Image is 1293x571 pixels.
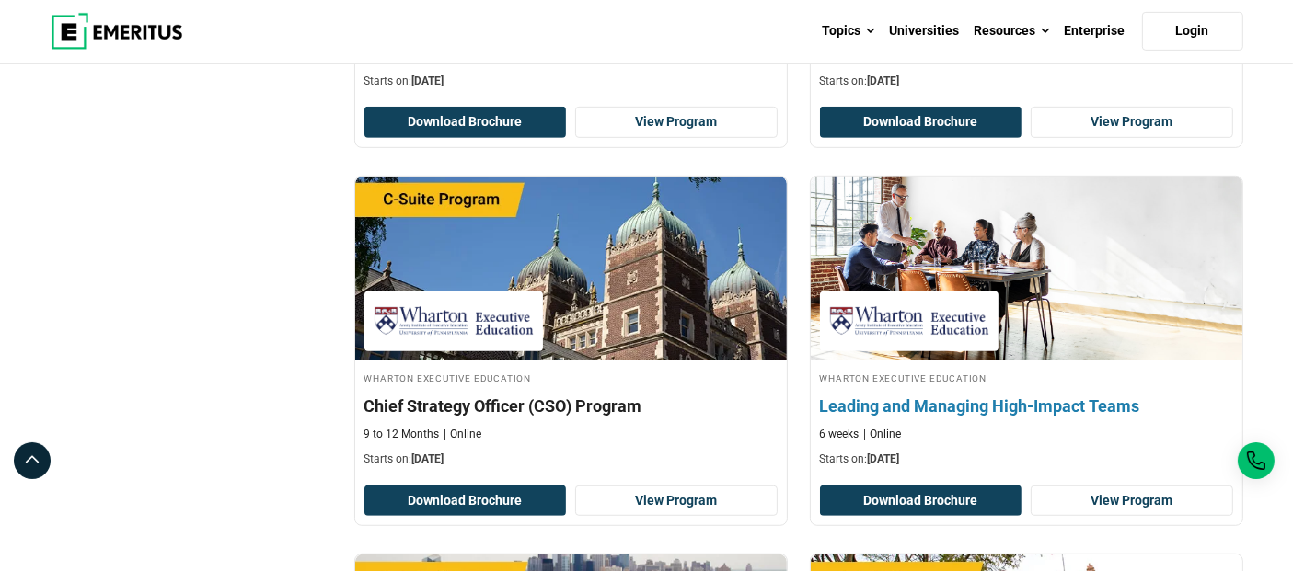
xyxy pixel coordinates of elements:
a: View Program [575,107,778,138]
p: Starts on: [364,74,778,89]
h4: Leading and Managing High-Impact Teams [820,394,1233,417]
p: Starts on: [820,74,1233,89]
p: Starts on: [364,451,778,467]
img: Chief Strategy Officer (CSO) Program | Online Strategy and Innovation Course [355,177,787,360]
a: Login [1142,12,1243,51]
a: Strategy and Innovation Course by Wharton Executive Education - September 25, 2025 Wharton Execut... [355,177,787,476]
button: Download Brochure [364,107,567,138]
h4: Chief Strategy Officer (CSO) Program [364,394,778,417]
p: 9 to 12 Months [364,427,440,442]
a: View Program [1031,107,1233,138]
p: 6 weeks [820,427,860,442]
h4: Wharton Executive Education [364,370,778,385]
p: Starts on: [820,451,1233,467]
button: Download Brochure [820,107,1022,138]
img: Wharton Executive Education [374,301,534,342]
p: Online [444,427,482,442]
button: Download Brochure [820,485,1022,517]
img: Wharton Executive Education [829,301,989,342]
a: View Program [1031,485,1233,517]
a: Business Management Course by Wharton Executive Education - November 13, 2025 Wharton Executive E... [811,177,1242,476]
span: [DATE] [412,74,444,87]
a: View Program [575,485,778,517]
img: Leading and Managing High-Impact Teams | Online Business Management Course [789,167,1264,370]
span: [DATE] [868,452,900,465]
button: Download Brochure [364,485,567,517]
h4: Wharton Executive Education [820,370,1233,385]
p: Online [864,427,902,442]
span: [DATE] [868,74,900,87]
span: [DATE] [412,452,444,465]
